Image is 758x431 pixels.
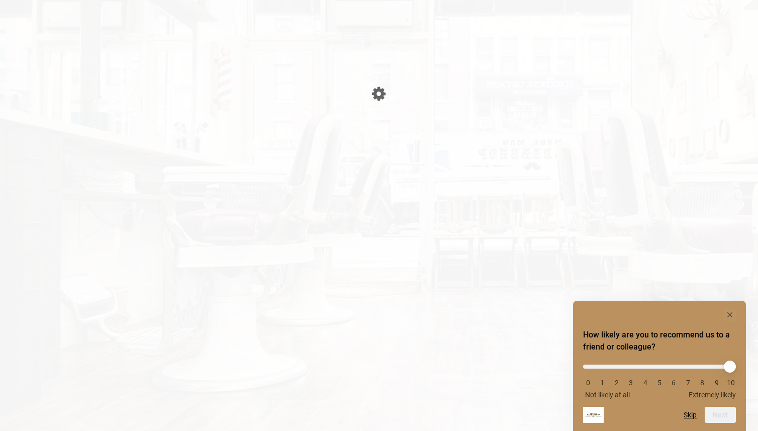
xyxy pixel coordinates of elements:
li: 8 [697,379,707,387]
h2: How likely are you to recommend us to a friend or colleague? Select an option from 0 to 10, with ... [583,329,736,353]
div: How likely are you to recommend us to a friend or colleague? Select an option from 0 to 10, with ... [583,357,736,399]
li: 1 [597,379,607,387]
li: 9 [712,379,722,387]
li: 7 [683,379,693,387]
li: 5 [654,379,665,387]
li: 4 [640,379,650,387]
button: Hide survey [724,309,736,321]
button: Skip [684,411,697,419]
li: 3 [626,379,636,387]
li: 6 [669,379,679,387]
li: 2 [612,379,622,387]
div: How likely are you to recommend us to a friend or colleague? Select an option from 0 to 10, with ... [583,309,736,423]
span: Not likely at all [585,391,630,399]
button: Next question [705,407,736,423]
span: Extremely likely [689,391,736,399]
li: 10 [726,379,736,387]
li: 0 [583,379,593,387]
